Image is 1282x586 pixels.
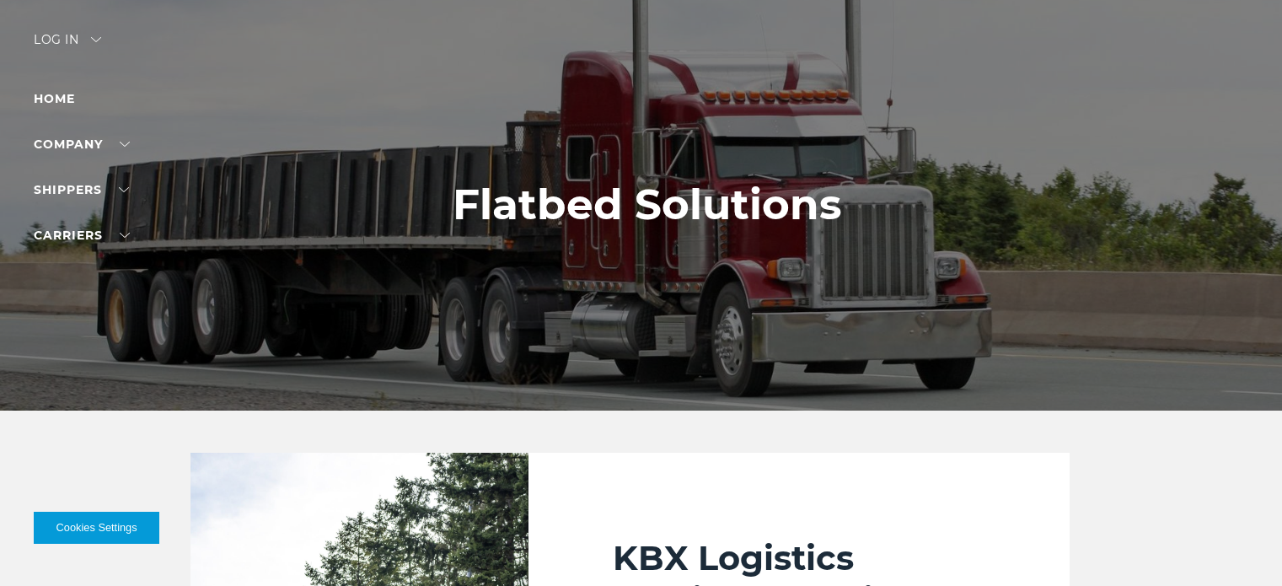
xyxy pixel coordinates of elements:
a: Company [34,137,130,152]
a: Home [34,91,75,106]
button: Cookies Settings [34,512,159,544]
h1: Flatbed Solutions [453,180,842,229]
div: Log in [34,34,101,58]
img: kbx logo [578,34,705,108]
img: arrow [91,37,101,42]
a: SHIPPERS [34,182,129,197]
a: Carriers [34,228,130,243]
